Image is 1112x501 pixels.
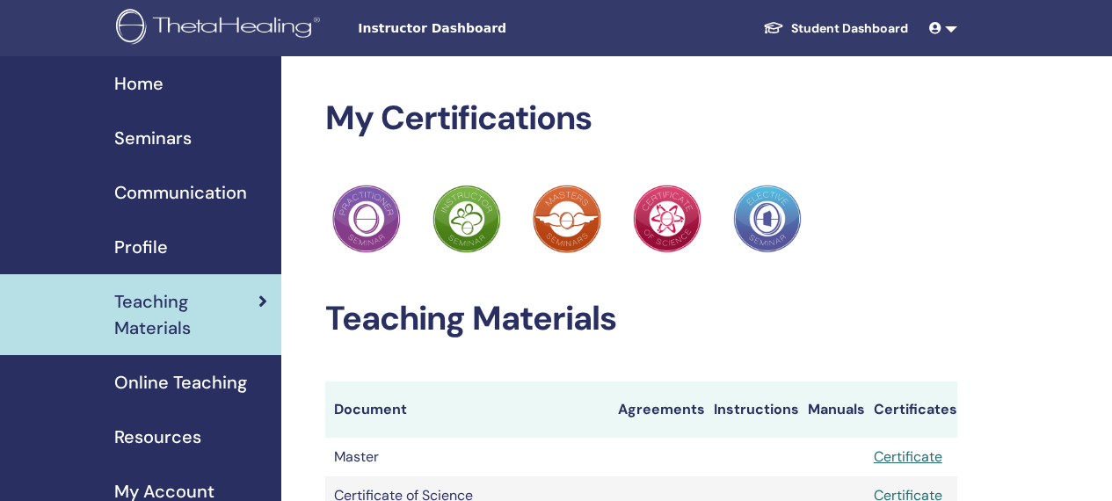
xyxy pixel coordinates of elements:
span: Instructor Dashboard [358,19,621,38]
img: Practitioner [533,185,601,253]
img: Practitioner [332,185,401,253]
img: logo.png [116,9,326,48]
th: Agreements [609,381,705,438]
span: Home [114,70,164,97]
span: Seminars [114,125,192,151]
th: Certificates [865,381,957,438]
th: Document [325,381,609,438]
img: Practitioner [633,185,701,253]
th: Instructions [705,381,799,438]
img: Practitioner [432,185,501,253]
img: graduation-cap-white.svg [763,20,784,35]
th: Manuals [799,381,865,438]
span: Teaching Materials [114,288,258,341]
img: Practitioner [733,185,802,253]
h2: Teaching Materials [325,299,957,339]
span: Resources [114,424,201,450]
span: Communication [114,179,247,206]
a: Student Dashboard [749,12,922,45]
td: Master [325,438,609,476]
span: Online Teaching [114,369,247,396]
span: Profile [114,234,168,260]
a: Certificate [874,447,942,466]
h2: My Certifications [325,98,957,139]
